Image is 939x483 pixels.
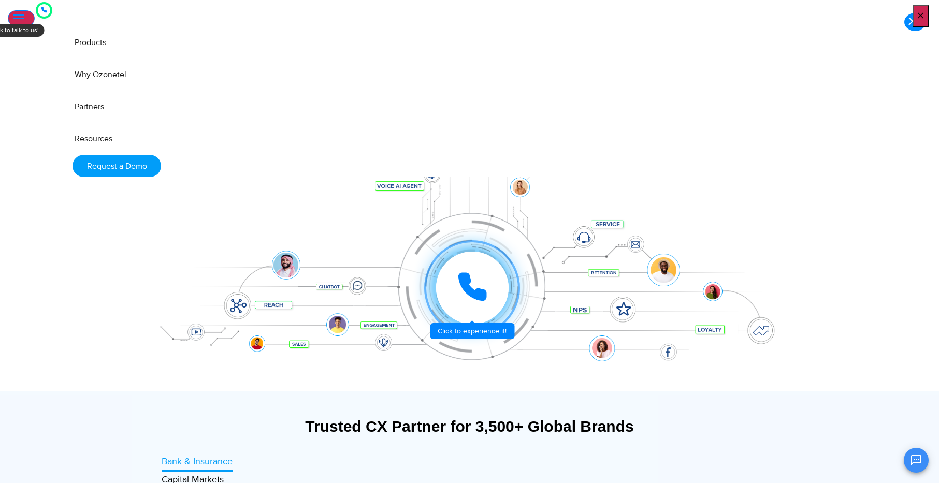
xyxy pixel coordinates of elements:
span: × [917,7,924,25]
button: Open chat [904,448,929,473]
div: Trusted CX Partner for 3,500+ Global Brands [151,417,788,435]
span: Bank & Insurance [162,456,233,467]
button: Close [913,5,929,27]
a: Request a Demo [73,155,161,177]
a: Bank & Insurance [162,456,233,472]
